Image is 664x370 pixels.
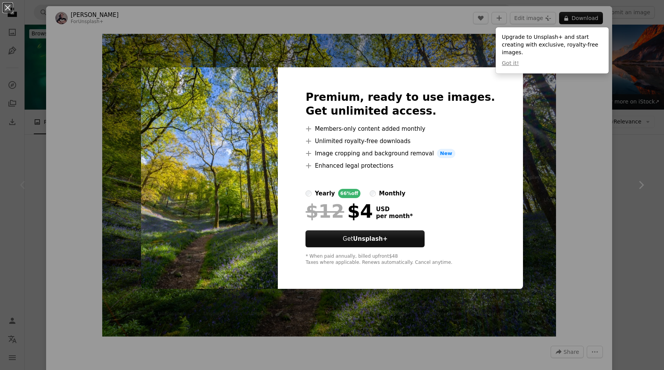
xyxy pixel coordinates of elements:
[305,201,373,221] div: $4
[305,161,495,170] li: Enhanced legal protections
[496,27,609,73] div: Upgrade to Unsplash+ and start creating with exclusive, royalty-free images.
[305,190,312,197] input: yearly66%off
[315,189,335,198] div: yearly
[305,253,495,266] div: * When paid annually, billed upfront $48 Taxes where applicable. Renews automatically. Cancel any...
[141,67,278,289] img: premium_photo-1675198764473-30434364c8b6
[305,201,344,221] span: $12
[370,190,376,197] input: monthly
[338,189,361,198] div: 66% off
[305,124,495,133] li: Members-only content added monthly
[305,230,425,247] button: GetUnsplash+
[305,149,495,158] li: Image cropping and background removal
[437,149,455,158] span: New
[353,235,388,242] strong: Unsplash+
[379,189,405,198] div: monthly
[305,90,495,118] h2: Premium, ready to use images. Get unlimited access.
[502,60,519,67] button: Got it!
[376,206,413,213] span: USD
[305,137,495,146] li: Unlimited royalty-free downloads
[376,213,413,220] span: per month *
